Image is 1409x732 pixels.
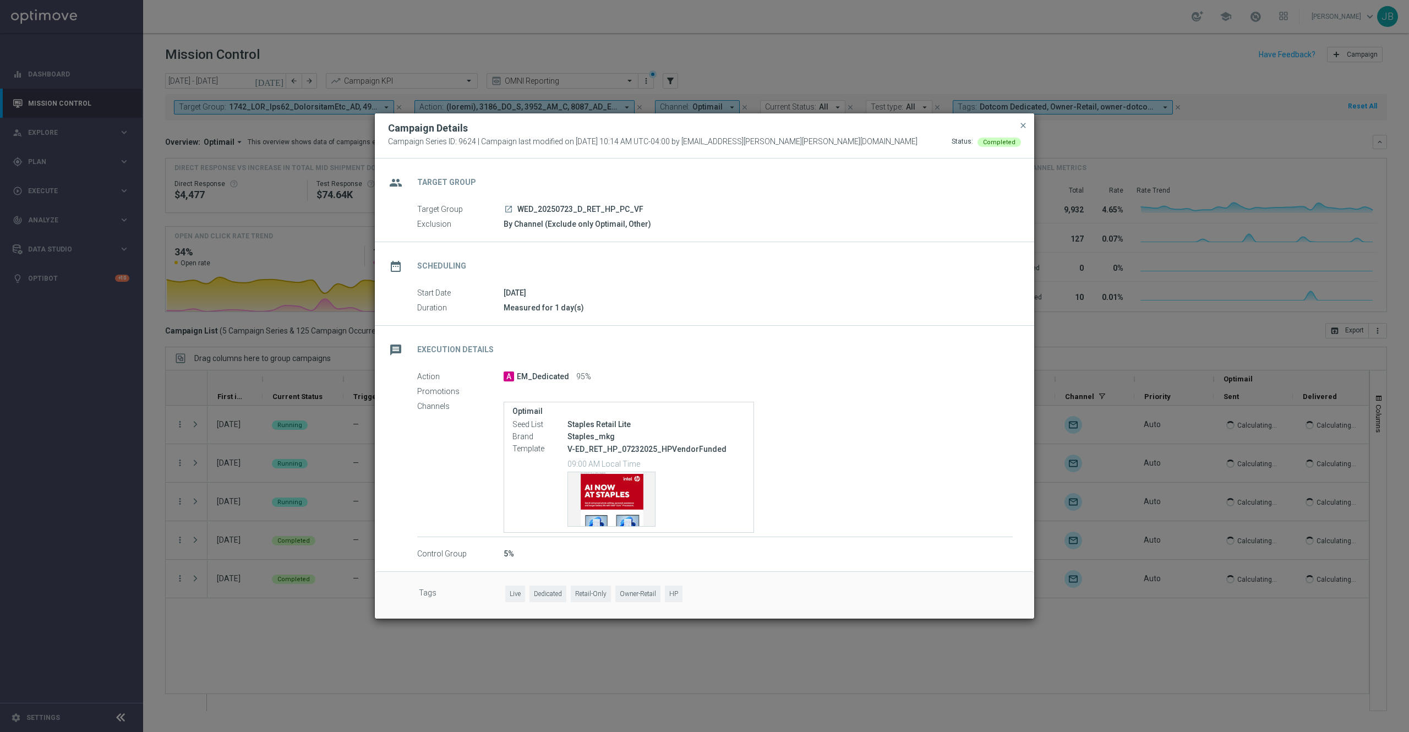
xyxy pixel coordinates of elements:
[417,205,504,215] label: Target Group
[512,420,567,430] label: Seed List
[417,387,504,397] label: Promotions
[567,458,745,469] p: 09:00 AM Local Time
[504,218,1013,230] div: By Channel (Exclude only Optimail, Other)
[388,137,918,147] span: Campaign Series ID: 9624 | Campaign last modified on [DATE] 10:14 AM UTC-04:00 by [EMAIL_ADDRESS]...
[571,586,611,603] span: Retail-Only
[567,444,745,454] p: V-ED_RET_HP_07232025_HPVendorFunded
[419,586,505,603] label: Tags
[567,419,745,430] div: Staples Retail Lite
[1019,121,1028,130] span: close
[417,345,494,355] h2: Execution Details
[529,586,566,603] span: Dedicated
[417,549,504,559] label: Control Group
[517,372,569,382] span: EM_Dedicated
[386,256,406,276] i: date_range
[417,177,476,188] h2: Target Group
[417,220,504,230] label: Exclusion
[417,261,466,271] h2: Scheduling
[512,444,567,454] label: Template
[983,139,1015,146] span: Completed
[504,548,1013,559] div: 5%
[386,340,406,360] i: message
[615,586,660,603] span: Owner-Retail
[505,586,525,603] span: Live
[504,205,514,215] a: launch
[417,372,504,382] label: Action
[504,302,1013,313] div: Measured for 1 day(s)
[567,431,745,442] div: Staples_mkg
[386,173,406,193] i: group
[504,205,513,214] i: launch
[417,303,504,313] label: Duration
[512,407,745,416] label: Optimail
[977,137,1021,146] colored-tag: Completed
[952,137,973,147] div: Status:
[417,288,504,298] label: Start Date
[504,372,514,381] span: A
[512,432,567,442] label: Brand
[665,586,682,603] span: HP
[504,287,1013,298] div: [DATE]
[576,372,591,382] span: 95%
[388,122,468,135] h2: Campaign Details
[517,205,643,215] span: WED_20250723_D_RET_HP_PC_VF
[417,402,504,412] label: Channels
